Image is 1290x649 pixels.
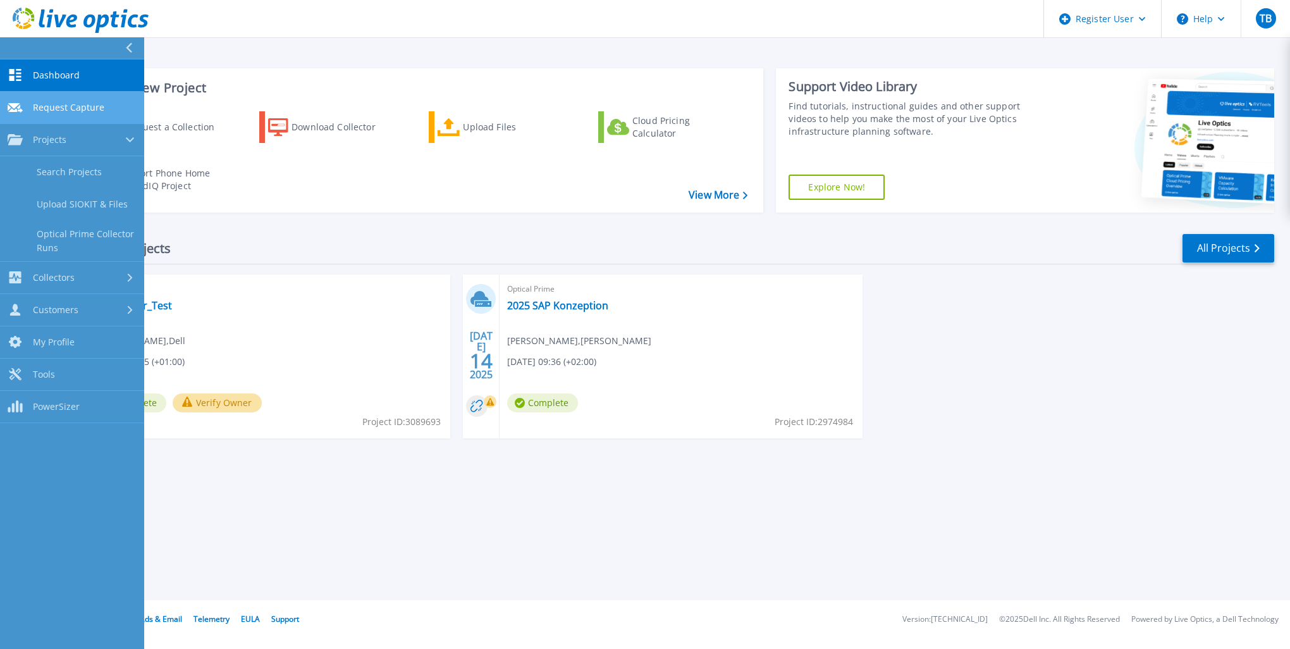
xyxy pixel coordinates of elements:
[126,114,227,140] div: Request a Collection
[241,614,260,624] a: EULA
[1260,13,1272,23] span: TB
[507,355,596,369] span: [DATE] 09:36 (+02:00)
[193,614,230,624] a: Telemetry
[789,78,1043,95] div: Support Video Library
[470,355,493,366] span: 14
[173,393,262,412] button: Verify Owner
[789,175,885,200] a: Explore Now!
[90,81,747,95] h3: Start a New Project
[33,304,78,316] span: Customers
[33,272,75,283] span: Collectors
[469,332,493,378] div: [DATE] 2025
[507,299,608,312] a: 2025 SAP Konzeption
[775,415,853,429] span: Project ID: 2974984
[362,415,441,429] span: Project ID: 3089693
[33,102,104,113] span: Request Capture
[33,70,80,81] span: Dashboard
[598,111,739,143] a: Cloud Pricing Calculator
[124,167,223,192] div: Import Phone Home CloudIQ Project
[429,111,570,143] a: Upload Files
[902,615,988,624] li: Version: [TECHNICAL_ID]
[463,114,564,140] div: Upload Files
[689,189,747,201] a: View More
[507,334,651,348] span: [PERSON_NAME] , [PERSON_NAME]
[292,114,393,140] div: Download Collector
[1182,234,1274,263] a: All Projects
[507,282,854,296] span: Optical Prime
[789,100,1043,138] div: Find tutorials, instructional guides and other support videos to help you make the most of your L...
[259,111,400,143] a: Download Collector
[33,134,66,145] span: Projects
[33,337,75,348] span: My Profile
[95,282,443,296] span: Optical Prime
[632,114,734,140] div: Cloud Pricing Calculator
[90,111,231,143] a: Request a Collection
[1131,615,1279,624] li: Powered by Live Optics, a Dell Technology
[999,615,1120,624] li: © 2025 Dell Inc. All Rights Reserved
[271,614,299,624] a: Support
[140,614,182,624] a: Ads & Email
[507,393,578,412] span: Complete
[33,369,55,380] span: Tools
[33,401,80,412] span: PowerSizer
